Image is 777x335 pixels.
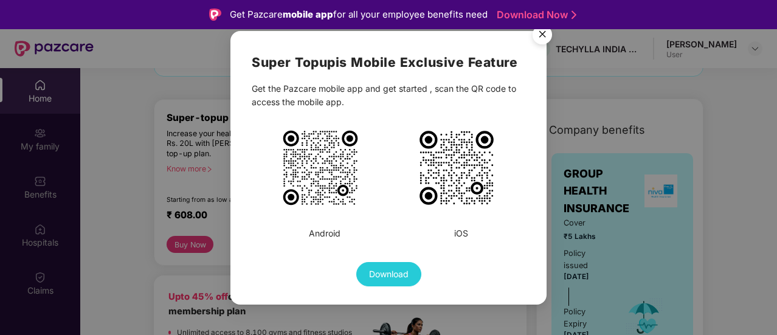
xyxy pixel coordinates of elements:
span: Download [369,268,409,281]
div: Android [309,227,340,240]
div: iOS [454,227,468,240]
h2: Super Topup is Mobile Exclusive Feature [252,52,525,72]
div: Get Pazcare for all your employee benefits need [230,7,488,22]
div: Get the Pazcare mobile app and get started , scan the QR code to access the mobile app. [252,82,525,109]
a: Download Now [497,9,573,21]
button: Close [525,19,558,52]
img: Stroke [572,9,576,21]
strong: mobile app [283,9,333,20]
img: svg+xml;base64,PHN2ZyB4bWxucz0iaHR0cDovL3d3dy53My5vcmcvMjAwMC9zdmciIHdpZHRoPSI1NiIgaGVpZ2h0PSI1Ni... [525,19,559,54]
img: Logo [209,9,221,21]
img: PiA8c3ZnIHdpZHRoPSIxMDIzIiBoZWlnaHQ9IjEwMjMiIHZpZXdCb3g9Ii0xIC0xIDMxIDMxIiB4bWxucz0iaHR0cDovL3d3d... [417,128,496,207]
img: PiA8c3ZnIHdpZHRoPSIxMDE1IiBoZWlnaHQ9IjEwMTUiIHZpZXdCb3g9Ii0xIC0xIDM1IDM1IiB4bWxucz0iaHR0cDovL3d3d... [281,128,360,207]
button: Download [356,262,421,286]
